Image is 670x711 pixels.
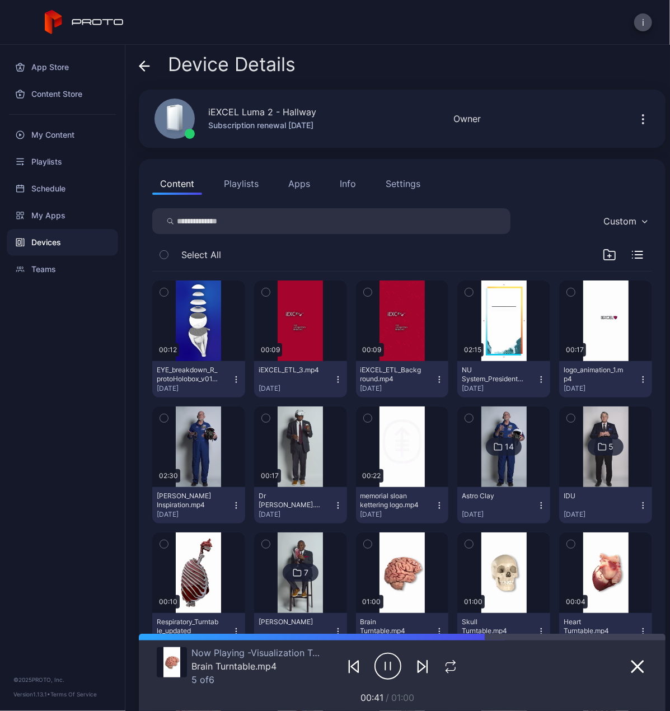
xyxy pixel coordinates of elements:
div: Settings [386,177,420,190]
span: Visualization Turntables [247,647,352,658]
div: Custom [603,216,636,227]
button: Custom [598,208,652,234]
button: Apps [280,172,318,195]
button: Dr [PERSON_NAME].mp4[DATE] [254,487,347,523]
div: Heart Turntable.mp4 [564,618,625,635]
div: Skull Turntable.mp4 [462,618,523,635]
button: logo_animation_1.mp4[DATE] [559,361,652,397]
div: IDU [564,492,625,500]
div: EYE_breakdown_R_protoHolobox_v01.mp4 [157,366,218,383]
div: Davies [259,618,320,626]
a: Schedule [7,175,118,202]
button: Brain Turntable.mp4[DATE] [356,613,449,649]
div: [DATE] [157,510,232,519]
a: My Content [7,121,118,148]
div: Info [340,177,356,190]
a: Content Store [7,81,118,107]
div: [DATE] [462,510,537,519]
button: Astro Clay[DATE] [457,487,550,523]
div: [DATE] [259,510,334,519]
div: [DATE] [259,384,334,393]
button: [PERSON_NAME][DATE] [254,613,347,649]
button: [PERSON_NAME] Inspiration.mp4[DATE] [152,487,245,523]
div: iEXCEL Luma 2 - Hallway [208,105,316,119]
a: App Store [7,54,118,81]
a: Terms Of Service [50,691,97,698]
a: Devices [7,229,118,256]
div: 5 of 6 [191,674,320,685]
button: Info [332,172,364,195]
div: [DATE] [564,510,639,519]
button: Content [152,172,202,195]
div: 5 [609,442,614,452]
button: EYE_breakdown_R_protoHolobox_v01.mp4[DATE] [152,361,245,397]
div: © 2025 PROTO, Inc. [13,675,111,684]
div: 14 [505,442,514,452]
div: [DATE] [564,384,639,393]
div: Owner [453,112,481,125]
button: iEXCEL_ETL_Background.mp4[DATE] [356,361,449,397]
span: Device Details [168,54,296,75]
div: [DATE] [157,384,232,393]
span: / [386,692,390,703]
div: Clayton Inspiration.mp4 [157,492,218,509]
div: Subscription renewal [DATE] [208,119,316,132]
div: Astro Clay [462,492,523,500]
button: NU System_President Gold.mp4[DATE] [457,361,550,397]
div: Brain Turntable.mp4 [360,618,422,635]
div: logo_animation_1.mp4 [564,366,625,383]
span: 01:00 [392,692,415,703]
div: 7 [304,568,308,578]
a: Playlists [7,148,118,175]
button: iEXCEL_ETL_3.mp4[DATE] [254,361,347,397]
div: NU System_President Gold.mp4 [462,366,523,383]
div: memorial sloan kettering logo.mp4 [360,492,422,509]
button: Settings [378,172,428,195]
button: Heart Turntable.mp4[DATE] [559,613,652,649]
button: i [634,13,652,31]
div: Brain Turntable.mp4 [191,661,320,672]
button: Respiratory_Turntable_updated[DATE] [152,613,245,649]
button: memorial sloan kettering logo.mp4[DATE] [356,487,449,523]
div: Now Playing [191,647,320,658]
div: [DATE] [462,384,537,393]
div: Dr Davies_HMD.mp4 [259,492,320,509]
a: Teams [7,256,118,283]
a: My Apps [7,202,118,229]
button: Skull Turntable.mp4[DATE] [457,613,550,649]
div: iEXCEL_ETL_3.mp4 [259,366,320,375]
div: [DATE] [360,384,435,393]
div: iEXCEL_ETL_Background.mp4 [360,366,422,383]
span: Version 1.13.1 • [13,691,50,698]
button: IDU[DATE] [559,487,652,523]
span: 00:41 [361,692,384,703]
div: [DATE] [360,510,435,519]
div: Respiratory_Turntable_updated [157,618,218,635]
span: Select All [181,248,221,261]
button: Playlists [216,172,266,195]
